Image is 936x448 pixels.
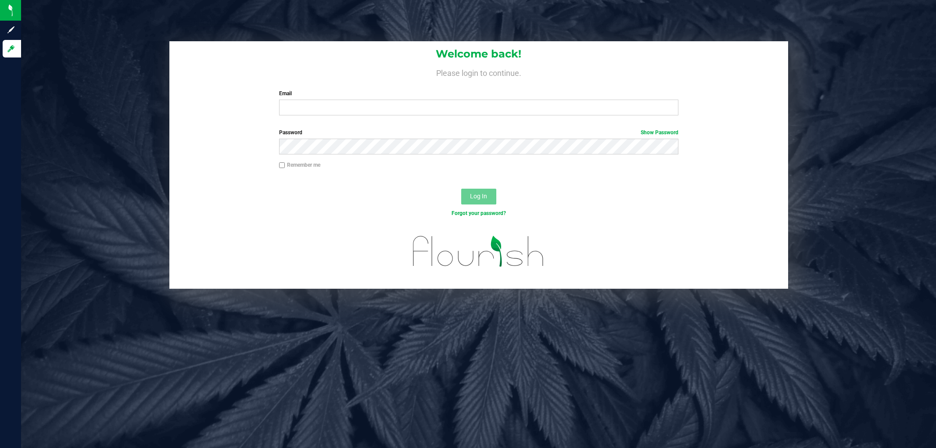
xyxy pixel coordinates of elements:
[7,44,15,53] inline-svg: Log in
[279,162,285,168] input: Remember me
[169,48,788,60] h1: Welcome back!
[470,193,487,200] span: Log In
[279,161,320,169] label: Remember me
[169,67,788,77] h4: Please login to continue.
[279,90,678,97] label: Email
[279,129,302,136] span: Password
[401,226,556,276] img: flourish_logo.svg
[452,210,506,216] a: Forgot your password?
[641,129,678,136] a: Show Password
[7,25,15,34] inline-svg: Sign up
[461,189,496,204] button: Log In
